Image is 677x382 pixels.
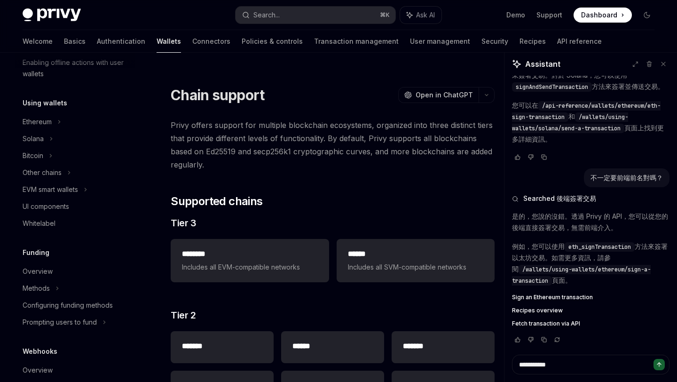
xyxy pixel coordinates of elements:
button: Search...⌘K [236,7,395,24]
span: Open in ChatGPT [416,90,473,100]
div: Configuring funding methods [23,300,113,311]
a: Recipes overview [512,307,669,314]
span: Includes all SVM-compatible networks [348,262,483,273]
div: 不一定要前端前名對嗎？ [590,173,663,183]
div: Prompting users to fund [23,317,97,328]
a: Enabling offline actions with user wallets [15,54,135,82]
button: Searched 後端簽署交易 [512,194,669,203]
a: Connectors [192,30,230,53]
span: /wallets/using-wallets/solana/send-a-transaction [512,113,628,132]
a: API reference [557,30,602,53]
span: Supported chains [171,194,262,209]
div: Ethereum [23,116,52,127]
span: Assistant [525,58,560,70]
span: /api-reference/wallets/ethereum/eth-sign-transaction [512,102,661,121]
button: Open in ChatGPT [398,87,479,103]
span: Dashboard [581,10,617,20]
a: Fetch transaction via API [512,320,669,327]
a: UI components [15,198,135,215]
button: Send message [653,359,665,370]
a: **** ***Includes all EVM-compatible networks [171,239,329,282]
a: Wallets [157,30,181,53]
img: dark logo [23,8,81,22]
span: Fetch transaction via API [512,320,580,327]
div: Bitcoin [23,150,43,161]
div: Search... [253,9,280,21]
span: Recipes overview [512,307,563,314]
a: Security [481,30,508,53]
a: **** *Includes all SVM-compatible networks [337,239,495,282]
div: UI components [23,201,69,212]
a: Configuring funding methods [15,297,135,314]
p: 您可以在 和 頁面上找到更多詳細資訊。 [512,100,669,145]
a: Whitelabel [15,215,135,232]
span: Sign an Ethereum transaction [512,294,593,301]
p: 例如，您可以使用 方法來簽署以太坊交易。如需更多資訊，請參閱 頁面。 [512,241,669,286]
button: Ask AI [400,7,441,24]
span: ⌘ K [380,11,390,19]
a: Policies & controls [242,30,303,53]
div: Overview [23,365,53,376]
h5: Webhooks [23,346,57,357]
a: Recipes [520,30,546,53]
span: Includes all EVM-compatible networks [182,262,317,273]
button: Toggle dark mode [639,8,654,23]
div: Whitelabel [23,218,55,229]
a: Sign an Ethereum transaction [512,294,669,301]
div: Other chains [23,167,62,178]
a: Basics [64,30,86,53]
p: 是的，您說的沒錯。透過 Privy 的 API，您可以從您的後端直接簽署交易，無需前端介入。 [512,211,669,233]
div: EVM smart wallets [23,184,78,195]
span: /wallets/using-wallets/ethereum/sign-a-transaction [512,266,651,285]
span: signAndSendTransaction [516,83,588,91]
span: Tier 2 [171,309,196,322]
a: Overview [15,263,135,280]
span: Privy offers support for multiple blockchain ecosystems, organized into three distinct tiers that... [171,119,495,171]
div: Enabling offline actions with user wallets [23,57,130,80]
a: User management [410,30,470,53]
a: Transaction management [314,30,399,53]
a: Authentication [97,30,145,53]
div: Methods [23,283,50,294]
a: Demo [506,10,525,20]
a: Dashboard [574,8,632,23]
a: Welcome [23,30,53,53]
h1: Chain support [171,87,264,103]
div: Overview [23,266,53,277]
h5: Funding [23,247,49,258]
span: Ask AI [416,10,435,20]
span: Searched 後端簽署交易 [523,194,596,203]
span: eth_signTransaction [568,243,631,251]
div: Solana [23,133,44,144]
span: Tier 3 [171,216,196,230]
h5: Using wallets [23,97,67,109]
a: Overview [15,362,135,379]
a: Support [536,10,562,20]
